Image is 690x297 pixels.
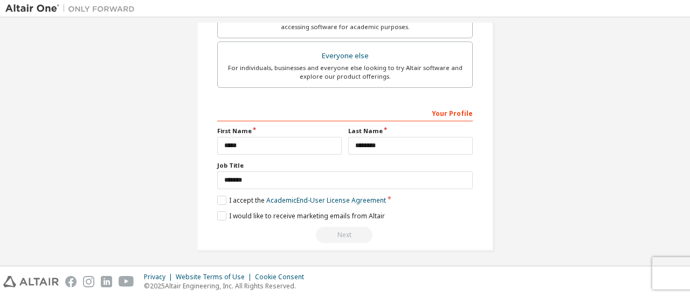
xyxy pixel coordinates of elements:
[266,196,386,205] a: Academic End-User License Agreement
[83,276,94,287] img: instagram.svg
[255,273,310,281] div: Cookie Consent
[217,196,386,205] label: I accept the
[5,3,140,14] img: Altair One
[217,104,473,121] div: Your Profile
[144,281,310,291] p: © 2025 Altair Engineering, Inc. All Rights Reserved.
[217,161,473,170] label: Job Title
[217,127,342,135] label: First Name
[176,273,255,281] div: Website Terms of Use
[101,276,112,287] img: linkedin.svg
[144,273,176,281] div: Privacy
[119,276,134,287] img: youtube.svg
[217,227,473,243] div: Provide a valid email to continue
[224,49,466,64] div: Everyone else
[224,64,466,81] div: For individuals, businesses and everyone else looking to try Altair software and explore our prod...
[65,276,77,287] img: facebook.svg
[348,127,473,135] label: Last Name
[224,14,466,31] div: For faculty & administrators of academic institutions administering students and accessing softwa...
[3,276,59,287] img: altair_logo.svg
[217,211,385,220] label: I would like to receive marketing emails from Altair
